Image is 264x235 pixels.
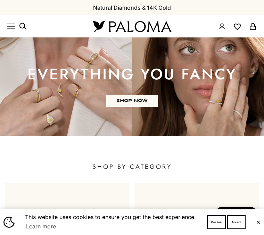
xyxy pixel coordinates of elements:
button: Close [256,220,261,224]
img: Cookie banner [3,217,15,228]
p: SHOP BY CATEGORY [3,160,261,174]
p: Natural Diamonds & 14K Gold [93,3,171,12]
p: EVERYTHING YOU FANCY [27,67,237,81]
button: Decline [207,215,226,229]
a: Learn more [25,221,57,232]
a: SHOP NOW [106,95,158,107]
nav: Primary navigation [7,22,76,31]
inbox-online-store-chat: Shopify online store chat [214,207,258,229]
nav: Secondary navigation [218,15,257,37]
span: This website uses cookies to ensure you get the best experience. [25,213,196,232]
button: Accept [227,215,246,229]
